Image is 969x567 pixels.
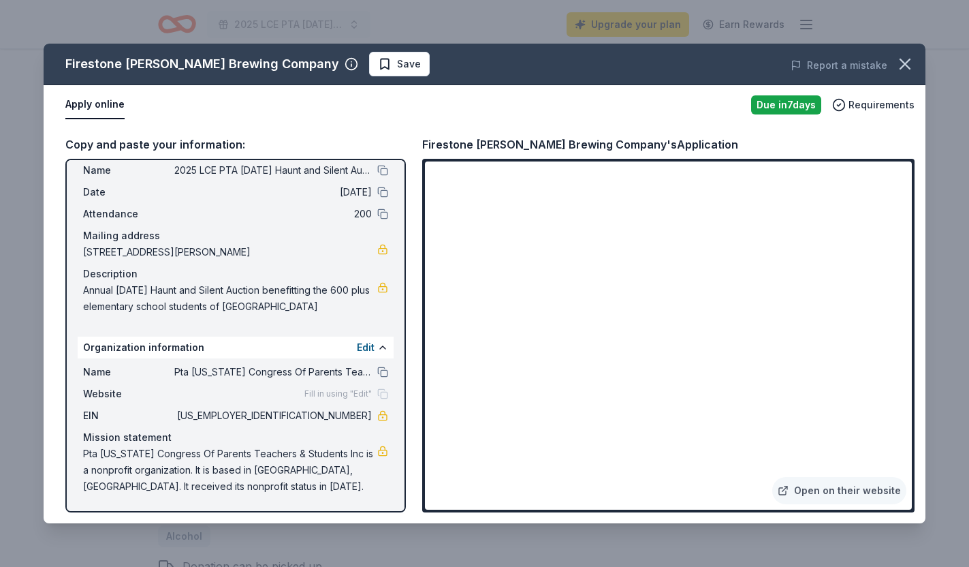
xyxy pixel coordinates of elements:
span: Pta [US_STATE] Congress Of Parents Teachers & Students Inc is a nonprofit organization. It is bas... [83,446,377,495]
span: Pta [US_STATE] Congress Of Parents Teachers & Students Inc [174,364,372,380]
button: Requirements [832,97,915,113]
span: Requirements [848,97,915,113]
button: Report a mistake [791,57,887,74]
button: Apply online [65,91,125,119]
span: Annual [DATE] Haunt and Silent Auction benefitting the 600 plus elementary school students of [GE... [83,282,377,315]
span: Date [83,184,174,200]
div: Firestone [PERSON_NAME] Brewing Company [65,53,339,75]
button: Edit [357,339,375,356]
span: [STREET_ADDRESS][PERSON_NAME] [83,244,377,260]
span: Attendance [83,206,174,222]
div: Description [83,266,388,282]
div: Copy and paste your information: [65,136,406,153]
div: Due in 7 days [751,95,821,114]
button: Save [369,52,430,76]
span: Save [397,56,421,72]
div: Mailing address [83,228,388,244]
span: EIN [83,408,174,424]
a: Open on their website [772,477,906,504]
div: Firestone [PERSON_NAME] Brewing Company's Application [422,136,738,153]
span: Website [83,386,174,402]
div: Organization information [78,337,394,358]
span: Fill in using "Edit" [304,388,372,399]
span: [DATE] [174,184,372,200]
span: [US_EMPLOYER_IDENTIFICATION_NUMBER] [174,408,372,424]
span: 2025 LCE PTA [DATE] Haunt and Silent Auction [174,162,372,179]
span: Name [83,364,174,380]
div: Mission statement [83,429,388,446]
span: Name [83,162,174,179]
span: 200 [174,206,372,222]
